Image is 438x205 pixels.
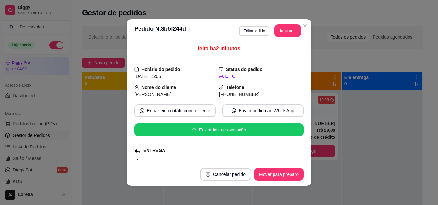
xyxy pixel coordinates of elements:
button: starEnviar link de avaliação [134,123,304,136]
strong: Telefone [226,85,244,90]
span: pushpin [134,159,139,164]
button: Editarpedido [239,26,269,36]
button: Close [300,20,310,31]
span: desktop [219,67,223,72]
button: close-circleCancelar pedido [200,168,251,181]
span: close-circle [206,172,210,177]
div: ENTREGA [143,147,165,154]
strong: Horário do pedido [141,67,180,72]
div: ACEITO [219,73,304,80]
span: phone [219,85,223,90]
strong: Status do pedido [226,67,263,72]
button: Mover para preparo [254,168,304,181]
strong: Endereço [142,159,163,164]
span: star [192,128,196,132]
button: whats-appEntrar em contato com o cliente [134,104,216,117]
span: [PERSON_NAME] [134,92,171,97]
span: whats-app [232,108,236,113]
span: [DATE] 15:05 [134,74,161,79]
span: calendar [134,67,139,72]
span: feito há 2 minutos [198,46,240,51]
button: Imprimir [274,24,301,37]
button: whats-appEnviar pedido ao WhatsApp [222,104,304,117]
span: user [134,85,139,90]
span: [PHONE_NUMBER] [219,92,259,97]
h3: Pedido N. 3b5f244d [134,24,186,37]
strong: Nome do cliente [141,85,176,90]
span: whats-app [140,108,144,113]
